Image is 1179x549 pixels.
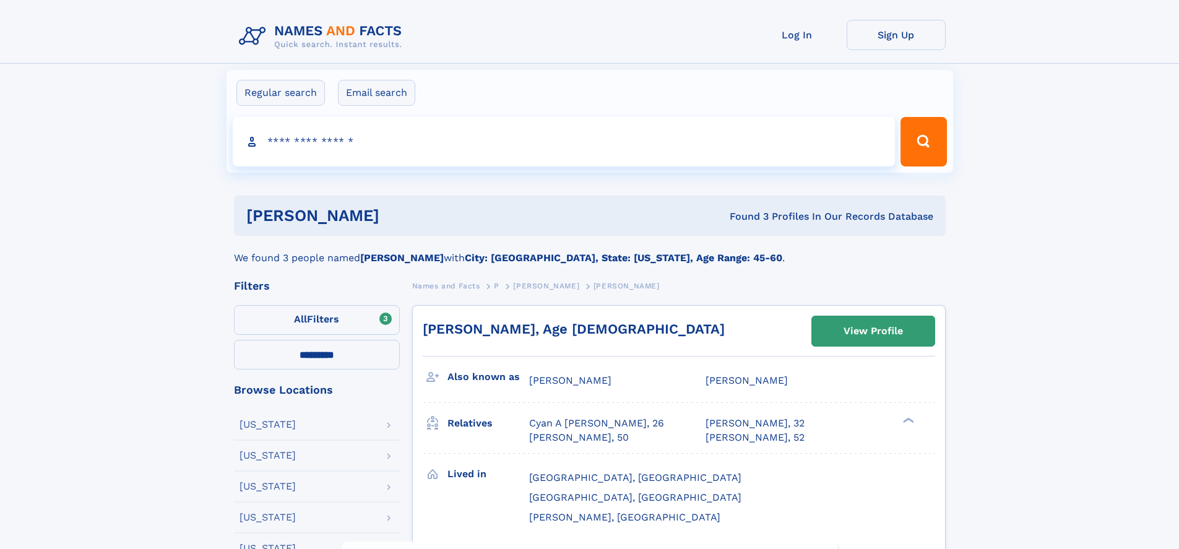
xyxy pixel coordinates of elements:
label: Regular search [236,80,325,106]
span: P [494,282,499,290]
span: [GEOGRAPHIC_DATA], [GEOGRAPHIC_DATA] [529,472,741,483]
label: Email search [338,80,415,106]
div: [US_STATE] [240,420,296,430]
span: All [294,313,307,325]
a: P [494,278,499,293]
div: We found 3 people named with . [234,236,946,266]
a: [PERSON_NAME], 52 [706,431,805,444]
span: [GEOGRAPHIC_DATA], [GEOGRAPHIC_DATA] [529,491,741,503]
div: Found 3 Profiles In Our Records Database [555,210,933,223]
label: Filters [234,305,400,335]
a: Sign Up [847,20,946,50]
div: ❯ [900,417,915,425]
span: [PERSON_NAME], [GEOGRAPHIC_DATA] [529,511,720,523]
h1: [PERSON_NAME] [246,208,555,223]
img: Logo Names and Facts [234,20,412,53]
b: [PERSON_NAME] [360,252,444,264]
h3: Lived in [447,464,529,485]
div: Filters [234,280,400,292]
button: Search Button [900,117,946,166]
a: Cyan A [PERSON_NAME], 26 [529,417,664,430]
div: [US_STATE] [240,482,296,491]
div: [US_STATE] [240,451,296,460]
h3: Relatives [447,413,529,434]
a: View Profile [812,316,935,346]
div: Browse Locations [234,384,400,396]
span: [PERSON_NAME] [706,374,788,386]
a: [PERSON_NAME], 50 [529,431,629,444]
div: View Profile [844,317,903,345]
a: [PERSON_NAME], 32 [706,417,805,430]
b: City: [GEOGRAPHIC_DATA], State: [US_STATE], Age Range: 45-60 [465,252,782,264]
a: Names and Facts [412,278,480,293]
a: Log In [748,20,847,50]
input: search input [233,117,896,166]
span: [PERSON_NAME] [529,374,611,386]
span: [PERSON_NAME] [513,282,579,290]
h3: Also known as [447,366,529,387]
a: [PERSON_NAME], Age [DEMOGRAPHIC_DATA] [423,321,725,337]
div: [US_STATE] [240,512,296,522]
a: [PERSON_NAME] [513,278,579,293]
span: [PERSON_NAME] [594,282,660,290]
